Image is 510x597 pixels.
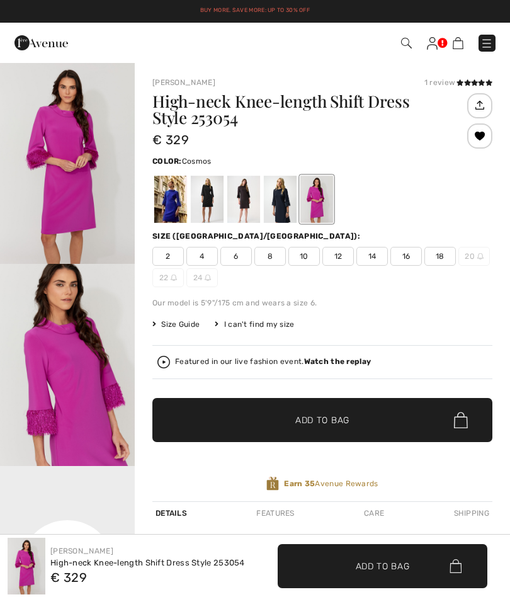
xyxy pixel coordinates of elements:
[304,357,371,366] strong: Watch the replay
[186,268,218,287] span: 24
[152,230,363,242] div: Size ([GEOGRAPHIC_DATA]/[GEOGRAPHIC_DATA]):
[401,38,412,48] img: Search
[356,559,410,572] span: Add to Bag
[453,37,463,49] img: Shopping Bag
[152,398,492,442] button: Add to Bag
[220,247,252,266] span: 6
[152,157,182,166] span: Color:
[8,538,45,594] img: High-Neck Knee-Length Shift Dress Style 253054
[205,275,211,281] img: ring-m.svg
[14,36,68,48] a: 1ère Avenue
[454,412,468,428] img: Bag.svg
[215,319,294,330] div: I can't find my size
[288,247,320,266] span: 10
[186,247,218,266] span: 4
[171,275,177,281] img: ring-m.svg
[480,37,493,50] img: Menu
[152,502,190,525] div: Details
[227,176,260,223] div: Mocha
[424,247,456,266] span: 18
[175,358,371,366] div: Featured in our live fashion event.
[322,247,354,266] span: 12
[154,176,187,223] div: Royal Sapphire 163
[152,268,184,287] span: 22
[284,479,315,488] strong: Earn 35
[424,77,492,88] div: 1 review
[152,319,200,330] span: Size Guide
[50,547,113,555] a: [PERSON_NAME]
[157,356,170,368] img: Watch the replay
[253,502,297,525] div: Features
[264,176,297,223] div: Midnight Blue
[300,176,333,223] div: Cosmos
[182,157,212,166] span: Cosmos
[152,78,215,87] a: [PERSON_NAME]
[152,132,189,147] span: € 329
[451,502,492,525] div: Shipping
[152,297,492,309] div: Our model is 5'9"/175 cm and wears a size 6.
[469,94,490,116] img: Share
[152,93,464,126] h1: High-neck Knee-length Shift Dress Style 253054
[284,478,378,489] span: Avenue Rewards
[295,414,349,427] span: Add to Bag
[477,253,484,259] img: ring-m.svg
[254,247,286,266] span: 8
[450,559,462,573] img: Bag.svg
[356,247,388,266] span: 14
[50,557,245,569] div: High-neck Knee-length Shift Dress Style 253054
[50,570,87,585] span: € 329
[266,476,279,491] img: Avenue Rewards
[361,502,387,525] div: Care
[390,247,422,266] span: 16
[14,30,68,55] img: 1ère Avenue
[191,176,224,223] div: Black
[458,247,490,266] span: 20
[152,247,184,266] span: 2
[278,544,487,588] button: Add to Bag
[427,37,438,50] img: My Info
[200,7,310,13] a: Buy More. Save More: Up to 30% Off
